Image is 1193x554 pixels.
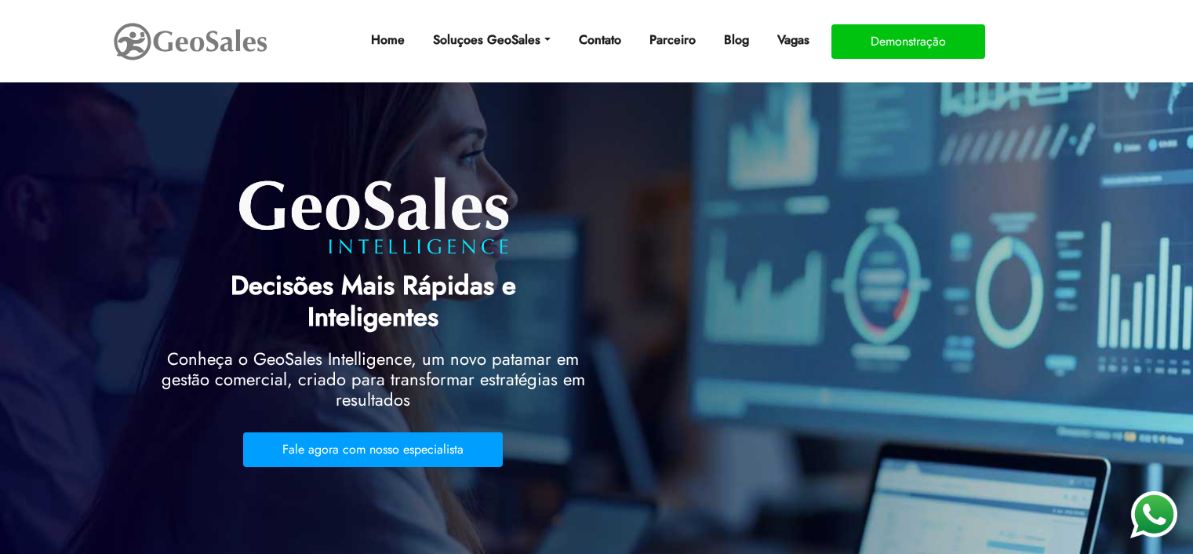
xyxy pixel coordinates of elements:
[831,24,985,59] button: Demonstração
[162,259,585,341] h1: Decisões Mais Rápidas e Inteligentes
[718,24,755,56] a: Blog
[243,432,503,467] button: Fale agora com nosso especialista
[771,24,816,56] a: Vagas
[1130,491,1177,538] img: WhatsApp
[162,348,585,418] h2: Conheça o GeoSales Intelligence, um novo patamar em gestão comercial, criado para transformar est...
[365,24,411,56] a: Home
[427,24,556,56] a: Soluçoes GeoSales
[112,20,269,64] img: GeoSales
[573,24,627,56] a: Contato
[236,171,511,259] img: lg_intelligence.png
[643,24,702,56] a: Parceiro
